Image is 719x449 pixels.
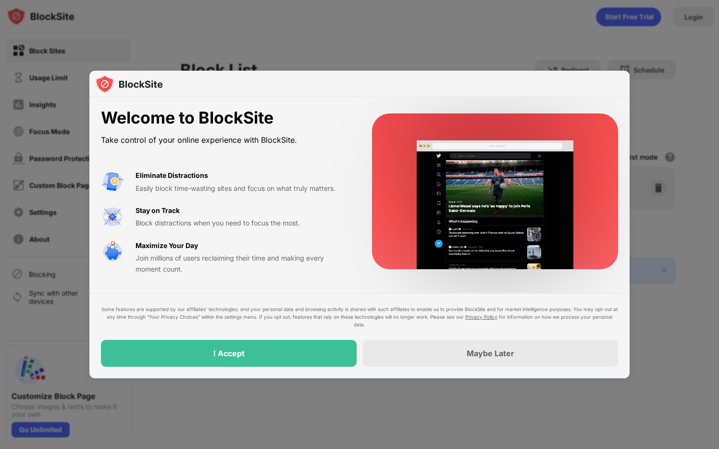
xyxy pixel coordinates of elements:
[213,349,245,358] div: I Accept
[136,253,349,274] div: Join millions of users reclaiming their time and making every moment count.
[95,75,163,94] img: logo-blocksite.svg
[136,183,349,194] div: Easily block time-wasting sites and focus on what truly matters.
[136,205,180,216] div: Stay on Track
[101,205,124,228] img: value-focus.svg
[101,240,124,263] img: value-safe-time.svg
[467,349,514,358] div: Maybe Later
[101,305,618,328] div: Some features are supported by our affiliates’ technologies, and your personal data and browsing ...
[136,170,208,181] div: Eliminate Distractions
[101,170,124,193] img: value-avoid-distractions.svg
[136,240,198,251] div: Maximize Your Day
[101,108,349,128] div: Welcome to BlockSite
[136,218,349,228] div: Block distractions when you need to focus the most.
[465,314,497,320] a: Privacy Policy
[101,133,349,147] div: Take control of your online experience with BlockSite.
